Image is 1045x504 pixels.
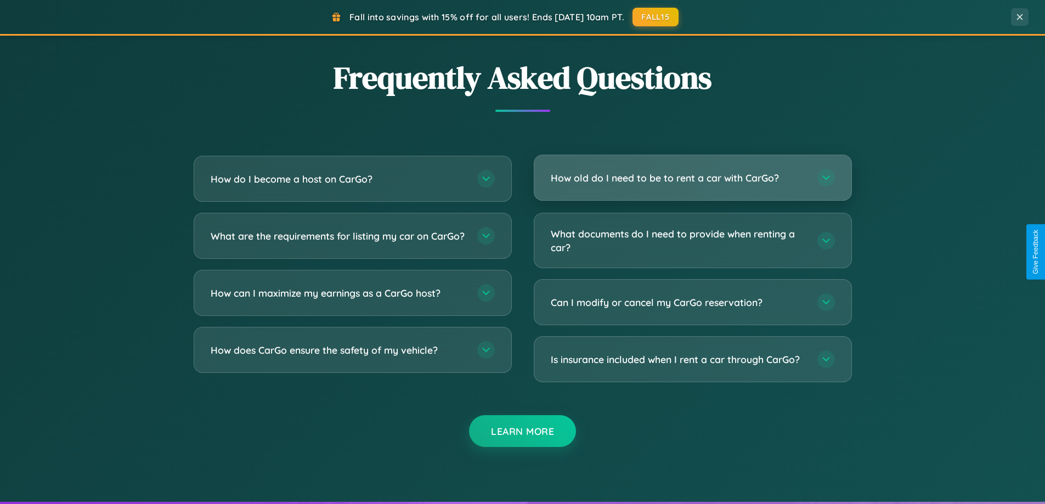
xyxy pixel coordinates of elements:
span: Fall into savings with 15% off for all users! Ends [DATE] 10am PT. [349,12,624,22]
h3: Can I modify or cancel my CarGo reservation? [551,296,806,309]
h3: How does CarGo ensure the safety of my vehicle? [211,343,466,357]
h3: How do I become a host on CarGo? [211,172,466,186]
h3: How old do I need to be to rent a car with CarGo? [551,171,806,185]
h3: Is insurance included when I rent a car through CarGo? [551,353,806,366]
button: FALL15 [632,8,679,26]
h3: What documents do I need to provide when renting a car? [551,227,806,254]
button: Learn More [469,415,576,447]
h3: What are the requirements for listing my car on CarGo? [211,229,466,243]
div: Give Feedback [1032,230,1040,274]
h2: Frequently Asked Questions [194,56,852,99]
h3: How can I maximize my earnings as a CarGo host? [211,286,466,300]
